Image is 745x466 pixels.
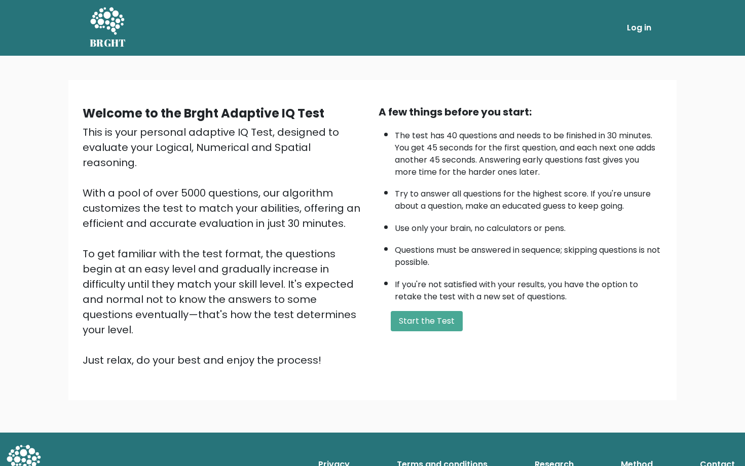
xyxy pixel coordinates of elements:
[395,183,662,212] li: Try to answer all questions for the highest score. If you're unsure about a question, make an edu...
[395,125,662,178] li: The test has 40 questions and needs to be finished in 30 minutes. You get 45 seconds for the firs...
[83,125,366,368] div: This is your personal adaptive IQ Test, designed to evaluate your Logical, Numerical and Spatial ...
[623,18,655,38] a: Log in
[395,274,662,303] li: If you're not satisfied with your results, you have the option to retake the test with a new set ...
[391,311,463,331] button: Start the Test
[395,239,662,268] li: Questions must be answered in sequence; skipping questions is not possible.
[90,4,126,52] a: BRGHT
[395,217,662,235] li: Use only your brain, no calculators or pens.
[90,37,126,49] h5: BRGHT
[83,105,324,122] b: Welcome to the Brght Adaptive IQ Test
[379,104,662,120] div: A few things before you start:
